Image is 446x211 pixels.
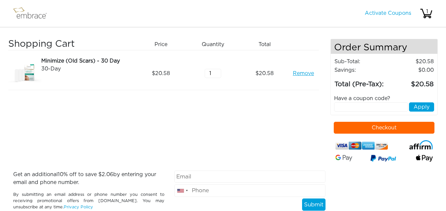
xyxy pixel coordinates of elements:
[41,57,133,65] div: Minimize (Old Scars) - 30 Day
[102,172,113,177] span: 2.06
[420,11,433,16] a: 1
[389,74,434,90] td: 20.58
[335,140,388,151] img: credit-cards.png
[152,69,170,77] span: 20.58
[409,102,434,112] button: Apply
[13,192,164,211] p: By submitting an email address or phone number you consent to receiving promotional offers from [...
[389,66,434,74] td: 0.00
[8,39,133,50] h3: Shopping Cart
[334,57,389,66] td: Sub-Total:
[331,39,437,54] h4: Order Summary
[174,171,326,183] input: Email
[58,172,63,177] span: 10
[175,185,190,197] div: United States: +1
[334,122,434,134] button: Checkout
[202,40,224,48] span: Quantity
[329,94,439,102] div: Have a coupon code?
[365,11,411,16] a: Activate Coupons
[370,153,396,164] img: paypal-v3.png
[409,140,433,149] img: affirm-logo.svg
[334,66,389,74] td: Savings :
[13,171,164,186] p: Get an additional % off to save $ by entering your email and phone number.
[41,65,133,73] div: 30-Day
[293,69,314,77] a: Remove
[335,155,352,161] img: Google-Pay-Logo.svg
[420,7,433,20] img: cart
[302,198,326,211] button: Submit
[12,5,54,22] img: logo.png
[64,205,93,209] a: Privacy Policy
[421,8,434,15] div: 1
[138,39,189,50] div: Price
[8,57,41,90] img: dfa70dfa-8e49-11e7-8b1f-02e45ca4b85b.jpeg
[416,155,433,162] img: fullApplePay.png
[389,57,434,66] td: 20.58
[241,39,293,50] div: Total
[334,74,389,90] td: Total (Pre-Tax):
[174,184,326,197] input: Phone
[256,69,274,77] span: 20.58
